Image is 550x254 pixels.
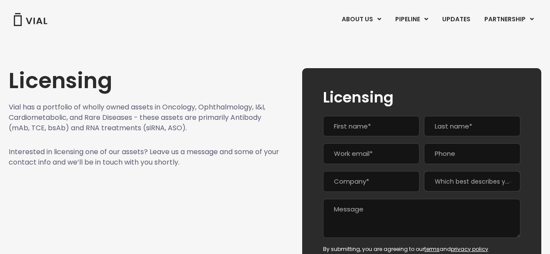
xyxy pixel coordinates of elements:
p: Vial has a portfolio of wholly owned assets in Oncology, Ophthalmology, I&I, Cardiometabolic, and... [9,102,280,133]
div: By submitting, you are agreeing to our and [323,245,520,253]
input: Work email* [323,143,420,164]
h1: Licensing [9,68,280,93]
h2: Licensing [323,89,520,106]
a: terms [424,245,440,253]
a: privacy policy [451,245,488,253]
input: First name* [323,116,420,137]
span: Which best describes you?* [424,171,520,191]
img: Vial Logo [13,13,48,26]
a: ABOUT USMenu Toggle [335,12,388,27]
input: Last name* [424,116,520,137]
p: Interested in licensing one of our assets? Leave us a message and some of your contact info and w... [9,147,280,168]
a: UPDATES [435,12,477,27]
a: PARTNERSHIPMenu Toggle [477,12,541,27]
input: Phone [424,143,520,164]
a: PIPELINEMenu Toggle [388,12,435,27]
input: Company* [323,171,420,192]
